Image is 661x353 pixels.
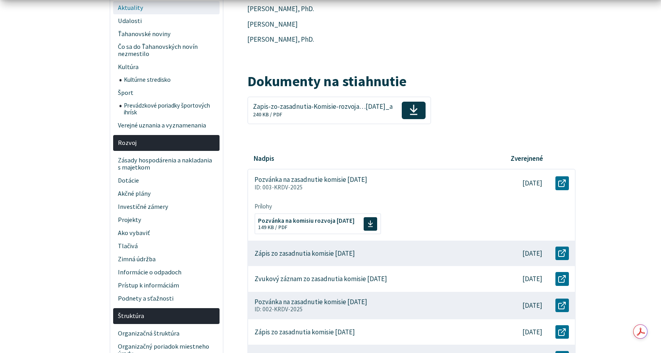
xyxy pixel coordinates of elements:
a: Štruktúra [113,308,220,324]
p: Zvukový záznam zo zasadnutia komisie [DATE] [254,275,387,283]
a: Podnety a sťažnosti [113,292,220,305]
a: Zimná údržba [113,253,220,266]
span: 149 KB / PDF [258,224,287,231]
span: Zásady hospodárenia a nakladania s majetkom [118,154,215,174]
span: Dotácie [118,174,215,187]
span: Projekty [118,213,215,226]
a: Informácie o odpadoch [113,266,220,279]
a: Akčné plány [113,187,220,200]
a: Zásady hospodárenia a nakladania s majetkom [113,154,220,174]
strong: Dokumenty na stiahnutie [247,72,407,90]
a: Kultúrne stredisko [119,74,220,87]
p: [PERSON_NAME], PhD. [247,35,515,45]
span: Prevádzkové poriadky športových ihrísk [124,99,215,119]
span: Ťahanovské noviny [118,27,215,41]
p: ID: 002-KRDV-2025 [254,306,486,313]
span: Podnety a sťažnosti [118,292,215,305]
a: Projekty [113,213,220,226]
a: Ako vybaviť [113,226,220,239]
p: Zápis zo zasadnutia komisie [DATE] [254,328,355,336]
p: [DATE] [522,328,542,336]
a: Verejné uznania a vyznamenania [113,119,220,132]
a: Rozvoj [113,135,220,151]
p: [DATE] [522,249,542,258]
p: [DATE] [522,275,542,283]
span: Rozvoj [118,136,215,149]
p: [DATE] [522,179,542,187]
a: Kultúra [113,61,220,74]
span: Investičné zámery [118,200,215,213]
span: Štruktúra [118,309,215,322]
span: Verejné uznania a vyznamenania [118,119,215,132]
p: Zverejnené [511,154,543,163]
span: Udalosti [118,14,215,27]
p: [PERSON_NAME] [247,19,515,30]
span: 240 KB / PDF [253,111,282,118]
span: Akčné plány [118,187,215,200]
a: Organizačná štruktúra [113,327,220,340]
a: Prevádzkové poriadky športových ihrísk [119,99,220,119]
p: ID: 003-KRDV-2025 [254,184,486,191]
a: Prístup k informáciám [113,279,220,292]
a: Zapis-zo-zasadnutia-Komisie-rozvoja…[DATE]_a240 KB / PDF [247,96,431,124]
p: [PERSON_NAME], PhD. [247,4,515,14]
a: Dotácie [113,174,220,187]
span: Ako vybaviť [118,226,215,239]
a: Tlačivá [113,239,220,253]
span: Aktuality [118,1,215,14]
p: [DATE] [522,301,542,310]
span: Prílohy [254,203,569,210]
p: Nadpis [254,154,274,163]
p: Pozvánka na zasadnutie komisie [DATE] [254,176,367,184]
span: Pozvánka na komisiu rozvoja [DATE] [258,218,355,224]
a: Pozvánka na komisiu rozvoja [DATE] 149 KB / PDF [254,213,381,234]
span: Tlačivá [118,239,215,253]
span: Šport [118,86,215,99]
span: Kultúrne stredisko [124,74,215,87]
a: Čo sa do Ťahanovských novín nezmestilo [113,41,220,61]
span: Čo sa do Ťahanovských novín nezmestilo [118,41,215,61]
a: Udalosti [113,14,220,27]
p: Zápis zo zasadnutia komisie [DATE] [254,249,355,258]
span: Organizačná štruktúra [118,327,215,340]
span: Prístup k informáciám [118,279,215,292]
p: Pozvánka na zasadnutie komisie [DATE] [254,298,367,306]
span: Informácie o odpadoch [118,266,215,279]
a: Aktuality [113,1,220,14]
span: Zapis-zo-zasadnutia-Komisie-rozvoja…[DATE]_a [253,103,393,110]
span: Zimná údržba [118,253,215,266]
a: Investičné zámery [113,200,220,213]
a: Ťahanovské noviny [113,27,220,41]
span: Kultúra [118,61,215,74]
a: Šport [113,86,220,99]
